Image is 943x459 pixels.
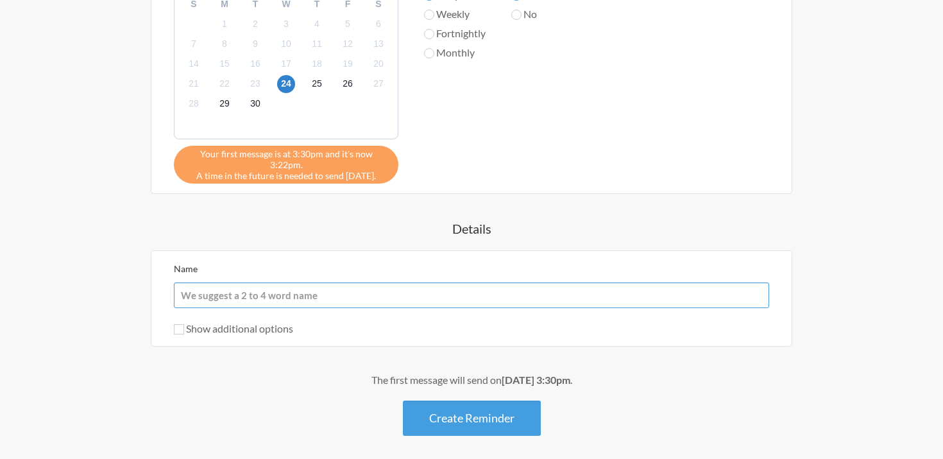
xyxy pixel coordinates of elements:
span: Wednesday, October 22, 2025 [216,75,234,93]
span: Wednesday, October 8, 2025 [216,35,234,53]
span: Thursday, October 2, 2025 [246,15,264,33]
h4: Details [99,220,844,238]
span: Monday, October 20, 2025 [370,55,387,73]
span: Sunday, October 5, 2025 [339,15,357,33]
span: Tuesday, October 28, 2025 [185,95,203,113]
span: Thursday, October 9, 2025 [246,35,264,53]
label: Weekly [424,6,486,22]
input: Weekly [424,10,434,20]
label: Name [174,263,198,274]
button: Create Reminder [403,401,541,436]
span: Thursday, October 23, 2025 [246,75,264,93]
span: Friday, October 24, 2025 [277,75,295,93]
span: Tuesday, October 7, 2025 [185,35,203,53]
input: Show additional options [174,324,184,334]
div: The first message will send on . [99,372,844,388]
input: Fortnightly [424,29,434,39]
span: Thursday, October 16, 2025 [246,55,264,73]
span: Saturday, October 4, 2025 [308,15,326,33]
label: Show additional options [174,322,293,334]
span: Monday, October 6, 2025 [370,15,387,33]
span: Saturday, October 25, 2025 [308,75,326,93]
input: Monthly [424,48,434,58]
label: Fortnightly [424,26,486,41]
span: Wednesday, October 29, 2025 [216,95,234,113]
span: Sunday, October 12, 2025 [339,35,357,53]
span: Friday, October 17, 2025 [277,55,295,73]
span: Friday, October 3, 2025 [277,15,295,33]
span: Friday, October 10, 2025 [277,35,295,53]
span: Wednesday, October 1, 2025 [216,15,234,33]
label: Monthly [424,45,486,60]
strong: [DATE] 3:30pm [502,374,570,386]
span: Monday, October 27, 2025 [370,75,387,93]
input: No [511,10,522,20]
span: Wednesday, October 15, 2025 [216,55,234,73]
span: Saturday, October 11, 2025 [308,35,326,53]
label: No [511,6,580,22]
span: Monday, October 13, 2025 [370,35,387,53]
span: Tuesday, October 14, 2025 [185,55,203,73]
span: Thursday, October 30, 2025 [246,95,264,113]
input: We suggest a 2 to 4 word name [174,282,769,308]
span: Saturday, October 18, 2025 [308,55,326,73]
span: Sunday, October 26, 2025 [339,75,357,93]
span: Sunday, October 19, 2025 [339,55,357,73]
span: Tuesday, October 21, 2025 [185,75,203,93]
div: A time in the future is needed to send [DATE]. [174,146,398,184]
span: Your first message is at 3:30pm and it's now 3:22pm. [183,148,389,170]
